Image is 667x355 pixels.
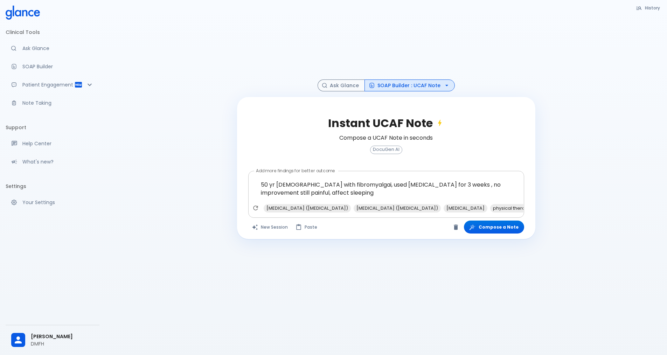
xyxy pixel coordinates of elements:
p: Note Taking [22,99,94,106]
div: Patient Reports & Referrals [6,77,99,92]
span: physical therapy [490,204,534,212]
textarea: 50 yr [DEMOGRAPHIC_DATA] with fibromyalgai, used [MEDICAL_DATA] for 3 weeks , no improvement stil... [253,174,519,204]
p: Your Settings [22,199,94,206]
li: Settings [6,178,99,195]
div: [MEDICAL_DATA] [444,204,487,213]
p: Ask Glance [22,45,94,52]
label: Add more findings for better outcome [256,168,335,174]
button: Clear [451,222,461,232]
p: Patient Engagement [22,81,74,88]
button: Refresh suggestions [250,203,261,213]
li: Support [6,119,99,136]
div: Recent updates and feature releases [6,154,99,169]
button: Paste from clipboard [292,221,321,234]
button: Compose a Note [464,221,524,234]
div: [MEDICAL_DATA] ([MEDICAL_DATA]) [354,204,441,213]
h2: Instant UCAF Note [328,117,444,130]
div: [MEDICAL_DATA] ([MEDICAL_DATA]) [264,204,351,213]
li: Clinical Tools [6,24,99,41]
span: DocuGen AI [370,147,402,152]
p: DMFH [31,340,94,347]
button: SOAP Builder : UCAF Note [364,79,455,92]
button: Clears all inputs and results. [248,221,292,234]
p: Help Center [22,140,94,147]
a: Advanced note-taking [6,95,99,111]
button: Ask Glance [318,79,365,92]
a: Docugen: Compose a clinical documentation in seconds [6,59,99,74]
a: Get help from our support team [6,136,99,151]
div: [PERSON_NAME]DMFH [6,328,99,352]
span: [PERSON_NAME] [31,333,94,340]
button: History [632,3,664,13]
p: SOAP Builder [22,63,94,70]
h6: Compose a UCAF Note in seconds [339,133,433,143]
div: physical therapy [490,204,534,213]
a: Manage your settings [6,195,99,210]
a: Moramiz: Find ICD10AM codes instantly [6,41,99,56]
span: [MEDICAL_DATA] ([MEDICAL_DATA]) [264,204,351,212]
span: [MEDICAL_DATA] ([MEDICAL_DATA]) [354,204,441,212]
span: [MEDICAL_DATA] [444,204,487,212]
p: What's new? [22,158,94,165]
